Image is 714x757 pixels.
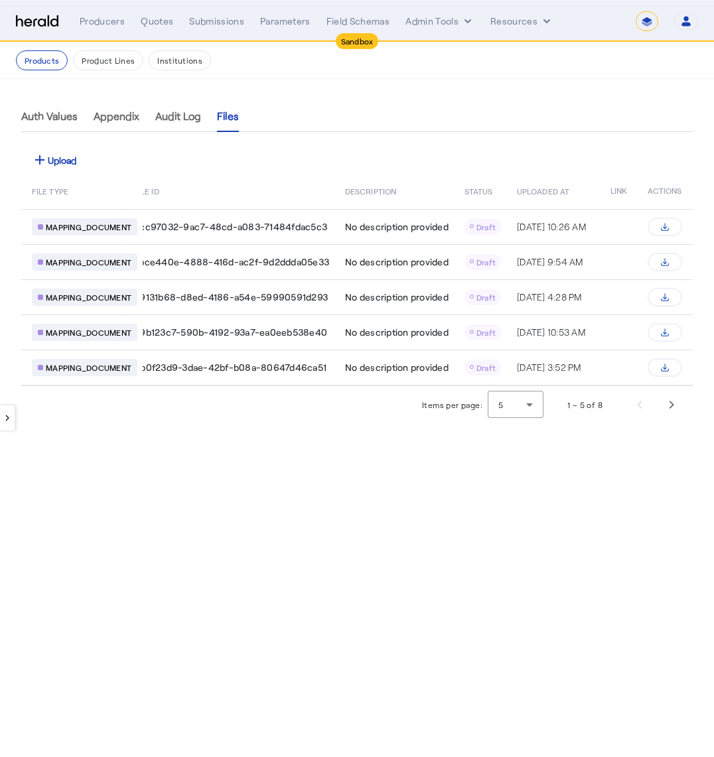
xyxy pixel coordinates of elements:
[32,184,68,197] span: FILE TYPE
[637,172,693,209] th: Actions
[16,15,58,28] img: Herald Logo
[490,15,553,28] button: Resources dropdown menu
[517,291,582,303] span: [DATE] 4:28 PM
[46,257,131,267] span: MAPPING_DOCUMENT
[517,221,586,232] span: [DATE] 10:26 AM
[94,100,139,132] a: Appendix
[134,326,327,339] span: c9b123c7-590b-4192-93a7-ea0eeb538e40
[134,184,159,197] span: FILE ID
[134,255,329,269] span: abce440e-4888-416d-ac2f-9d2ddda05e33
[1,412,13,424] mat-icon: keyboard_arrow_left
[599,172,638,209] th: Link
[517,184,569,197] span: UPLOADED AT
[476,222,496,232] span: Draft
[345,255,449,269] span: No description provided
[476,363,496,372] span: Draft
[345,361,449,374] span: No description provided
[517,326,585,338] span: [DATE] 10:53 AM
[217,111,239,121] span: Files
[345,326,449,339] span: No description provided
[73,50,143,70] button: Product Lines
[46,362,131,373] span: MAPPING_DOCUMENT
[326,15,390,28] div: Field Schemas
[46,327,131,338] span: MAPPING_DOCUMENT
[16,50,68,70] button: Products
[32,152,48,168] mat-icon: add
[46,222,131,232] span: MAPPING_DOCUMENT
[405,15,474,28] button: internal dropdown menu
[21,148,87,172] button: Upload
[80,15,125,28] div: Producers
[517,362,581,373] span: [DATE] 3:52 PM
[32,152,76,168] div: Upload
[134,220,327,234] span: ccc97032-9ac7-48cd-a083-71484fdac5c3
[336,33,379,49] div: Sandbox
[517,256,583,267] span: [DATE] 9:54 AM
[21,100,78,132] a: Auth Values
[217,100,239,132] a: Files
[134,361,326,374] span: 6b0f23d9-3dae-42bf-b08a-80647d46ca51
[134,291,328,304] span: d9131b68-d8ed-4186-a54e-59990591d293
[476,328,496,337] span: Draft
[464,184,493,197] span: STATUS
[476,293,496,302] span: Draft
[476,257,496,267] span: Draft
[498,400,504,409] span: 5
[260,15,311,28] div: Parameters
[155,100,201,132] a: Audit Log
[656,389,687,421] button: Next page
[21,111,78,121] span: Auth Values
[189,15,244,28] div: Submissions
[46,292,131,303] span: MAPPING_DOCUMENT
[345,184,396,197] span: DESCRIPTION
[422,398,482,411] div: Items per page:
[567,398,603,411] div: 1 – 5 of 8
[149,50,211,70] button: Institutions
[155,111,201,121] span: Audit Log
[345,220,449,234] span: No description provided
[141,15,173,28] div: Quotes
[345,291,449,304] span: No description provided
[94,111,139,121] span: Appendix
